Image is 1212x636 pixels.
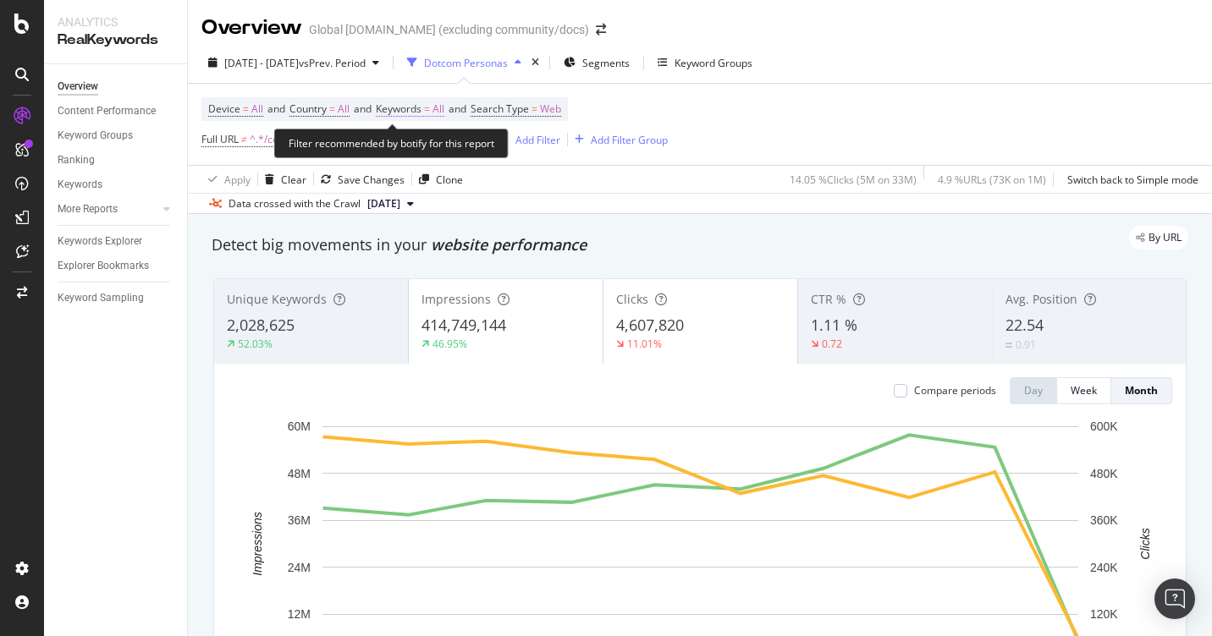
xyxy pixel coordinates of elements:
[251,512,264,575] text: Impressions
[258,166,306,193] button: Clear
[471,101,529,116] span: Search Type
[58,102,156,120] div: Content Performance
[540,97,561,121] span: Web
[1005,291,1077,307] span: Avg. Position
[412,166,463,193] button: Clone
[58,78,175,96] a: Overview
[274,129,509,158] div: Filter recommended by botify for this report
[250,128,334,151] span: ^.*/community.*$
[329,101,335,116] span: =
[267,101,285,116] span: and
[400,49,528,76] button: Dotcom Personas
[436,173,463,187] div: Clone
[243,101,249,116] span: =
[811,291,846,307] span: CTR %
[651,49,759,76] button: Keyword Groups
[627,337,662,351] div: 11.01%
[528,54,543,71] div: times
[1060,166,1198,193] button: Switch back to Simple mode
[58,289,144,307] div: Keyword Sampling
[1024,383,1043,397] div: Day
[1138,528,1152,559] text: Clicks
[289,101,327,116] span: Country
[208,101,240,116] span: Device
[354,101,372,116] span: and
[314,166,405,193] button: Save Changes
[224,56,299,70] span: [DATE] - [DATE]
[58,30,174,50] div: RealKeywords
[515,133,560,147] div: Add Filter
[251,97,263,121] span: All
[361,194,421,214] button: [DATE]
[58,233,175,250] a: Keywords Explorer
[224,173,251,187] div: Apply
[1129,226,1188,249] div: legacy label
[582,56,630,70] span: Segments
[58,200,158,218] a: More Reports
[288,513,311,527] text: 36M
[58,176,175,194] a: Keywords
[299,56,366,70] span: vs Prev. Period
[811,315,857,335] span: 1.11 %
[288,607,311,621] text: 12M
[1111,377,1172,404] button: Month
[201,166,251,193] button: Apply
[1090,561,1118,574] text: 240K
[1090,419,1118,433] text: 600K
[58,127,175,145] a: Keyword Groups
[421,315,506,335] span: 414,749,144
[201,132,239,146] span: Full URL
[58,257,175,275] a: Explorer Bookmarks
[616,315,684,335] span: 4,607,820
[58,257,149,275] div: Explorer Bookmarks
[241,132,247,146] span: ≠
[424,56,508,70] div: Dotcom Personas
[449,101,466,116] span: and
[201,49,386,76] button: [DATE] - [DATE]vsPrev. Period
[58,233,142,250] div: Keywords Explorer
[938,173,1046,187] div: 4.9 % URLs ( 73K on 1M )
[288,561,311,574] text: 24M
[281,173,306,187] div: Clear
[58,289,175,307] a: Keyword Sampling
[557,49,636,76] button: Segments
[288,419,311,433] text: 60M
[58,78,98,96] div: Overview
[288,467,311,480] text: 48M
[201,14,302,42] div: Overview
[1154,578,1195,619] div: Open Intercom Messenger
[1005,343,1012,348] img: Equal
[238,337,273,351] div: 52.03%
[790,173,917,187] div: 14.05 % Clicks ( 5M on 33M )
[1010,377,1057,404] button: Day
[1016,337,1036,352] div: 0.91
[1005,315,1044,335] span: 22.54
[58,176,102,194] div: Keywords
[58,127,133,145] div: Keyword Groups
[338,97,350,121] span: All
[227,315,295,335] span: 2,028,625
[532,101,537,116] span: =
[58,200,118,218] div: More Reports
[822,337,842,351] div: 0.72
[58,14,174,30] div: Analytics
[1057,377,1111,404] button: Week
[367,196,400,211] span: 2025 Oct. 3rd
[227,291,327,307] span: Unique Keywords
[1149,233,1182,243] span: By URL
[493,129,560,150] button: Add Filter
[58,151,175,169] a: Ranking
[591,133,668,147] div: Add Filter Group
[338,173,405,187] div: Save Changes
[596,24,606,36] div: arrow-right-arrow-left
[58,151,95,169] div: Ranking
[424,101,430,116] span: =
[1125,383,1158,397] div: Month
[616,291,648,307] span: Clicks
[229,196,361,211] div: Data crossed with the Crawl
[421,291,491,307] span: Impressions
[1071,383,1097,397] div: Week
[309,21,589,38] div: Global [DOMAIN_NAME] (excluding community/docs)
[568,129,668,150] button: Add Filter Group
[914,383,996,397] div: Compare periods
